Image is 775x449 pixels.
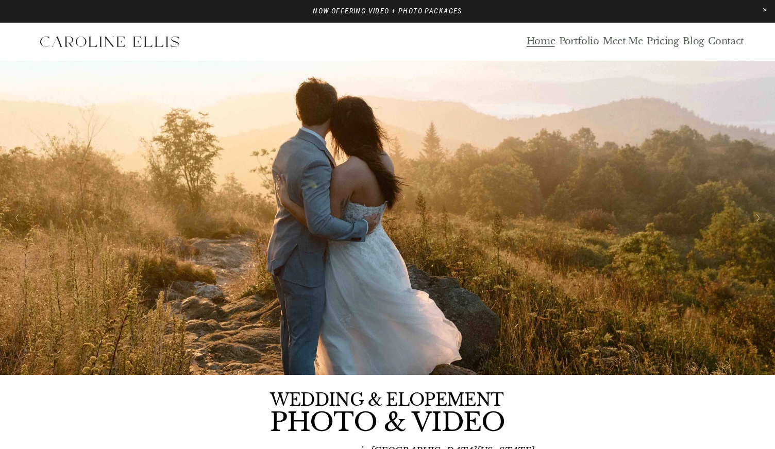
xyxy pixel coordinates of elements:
[751,210,765,226] button: Next Slide
[31,29,188,55] img: Western North Carolina Faith Based Elopement Photographer
[708,36,744,47] a: Contact
[270,392,504,408] h4: WEDDING & ELOPEMENT
[270,409,505,435] h4: PHOTO & VIDEO
[559,36,599,47] a: Portfolio
[683,36,704,47] a: Blog
[10,210,24,226] button: Previous Slide
[527,36,555,47] a: Home
[603,36,643,47] a: Meet Me
[647,36,679,47] a: Pricing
